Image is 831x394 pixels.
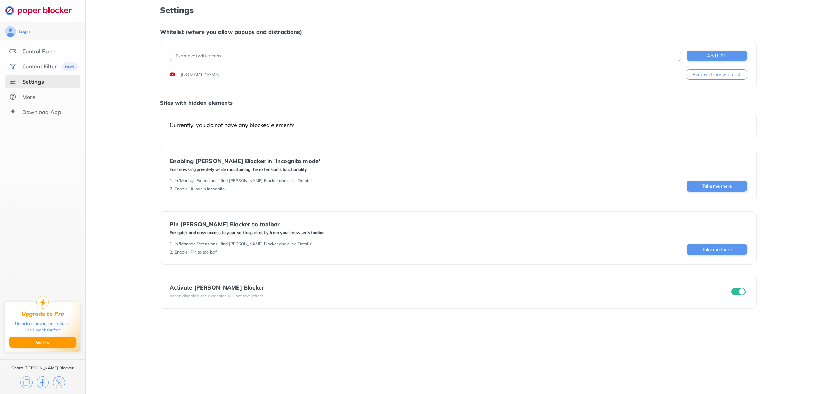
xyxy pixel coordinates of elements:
[175,186,226,192] div: Enable "Allow in incognito"
[11,365,74,371] div: Share [PERSON_NAME] Blocker
[181,71,220,78] div: [DOMAIN_NAME]
[170,121,747,128] div: Currently, you do not have any blocked elements
[53,376,65,388] img: x.svg
[9,109,16,116] img: download-app.svg
[9,93,16,100] img: about.svg
[22,93,35,100] div: More
[36,296,49,309] img: upgrade-to-pro.svg
[21,311,64,317] div: Upgrade to Pro
[687,244,747,255] button: Take me there
[9,63,16,70] img: social.svg
[160,28,756,35] div: Whitelist (where you allow popups and distractions)
[170,167,320,172] div: For browsing privately while maintaining the extension's functionality
[687,69,747,80] button: Remove from whitelist
[9,337,76,348] button: Go Pro
[170,158,320,164] div: Enabling [PERSON_NAME] Blocker in 'Incognito mode'
[22,109,61,116] div: Download App
[170,221,325,227] div: Pin [PERSON_NAME] Blocker to toolbar
[22,48,57,55] div: Control Panel
[687,181,747,192] button: Take me there
[22,63,57,70] div: Content Filter
[170,230,325,236] div: For quick and easy access to your settings directly from your browser's toolbar
[160,99,756,106] div: Sites with hidden elements
[20,376,33,388] img: copy.svg
[5,26,16,37] img: avatar.svg
[170,249,173,255] div: 2 .
[22,78,44,85] div: Settings
[175,178,312,183] div: In 'Manage Extensions', find [PERSON_NAME] Blocker and click 'Details'
[170,178,173,183] div: 1 .
[160,6,756,15] h1: Settings
[175,249,218,255] div: Enable "Pin to toolbar"
[170,284,264,291] div: Activate [PERSON_NAME] Blocker
[19,29,30,34] div: Login
[170,72,175,77] img: favicons
[170,241,173,247] div: 1 .
[15,321,70,327] div: Unlock all advanced features
[9,78,16,85] img: settings-selected.svg
[37,376,49,388] img: facebook.svg
[5,6,79,15] img: logo-webpage.svg
[175,241,312,247] div: In 'Manage Extensions', find [PERSON_NAME] Blocker and click 'Details'
[170,186,173,192] div: 2 .
[61,62,78,71] img: menuBanner.svg
[687,51,747,61] button: Add URL
[24,327,61,333] div: Get 1 week for free
[170,293,264,299] div: When disabled, the extension will not take effect
[170,51,681,61] input: Example: twitter.com
[9,48,16,55] img: features.svg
